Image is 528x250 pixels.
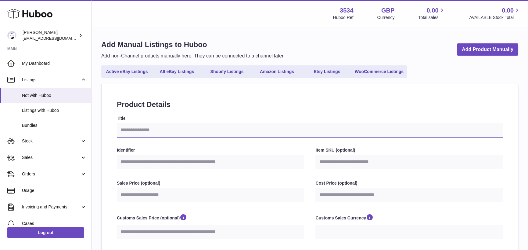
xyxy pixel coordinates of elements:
[253,67,301,77] a: Amazon Listings
[23,30,77,41] div: [PERSON_NAME]
[22,123,87,128] span: Bundles
[22,204,80,210] span: Invoicing and Payments
[333,15,354,20] div: Huboo Ref
[469,15,521,20] span: AVAILABLE Stock Total
[353,67,406,77] a: WooCommerce Listings
[203,67,251,77] a: Shopify Listings
[117,213,304,223] label: Customs Sales Price (optional)
[22,171,80,177] span: Orders
[457,43,518,56] a: Add Product Manually
[101,40,283,50] h1: Add Manual Listings to Huboo
[22,61,87,66] span: My Dashboard
[22,188,87,193] span: Usage
[381,6,394,15] strong: GBP
[315,180,503,186] label: Cost Price (optional)
[303,67,351,77] a: Etsy Listings
[22,138,80,144] span: Stock
[469,6,521,20] a: 0.00 AVAILABLE Stock Total
[22,108,87,113] span: Listings with Huboo
[315,147,503,153] label: Item SKU (optional)
[315,213,503,223] label: Customs Sales Currency
[22,155,80,160] span: Sales
[101,53,283,59] p: Add non-Channel products manually here. They can be connected to a channel later
[117,147,304,153] label: Identifier
[117,180,304,186] label: Sales Price (optional)
[418,6,445,20] a: 0.00 Total sales
[7,227,84,238] a: Log out
[427,6,439,15] span: 0.00
[23,36,90,41] span: [EMAIL_ADDRESS][DOMAIN_NAME]
[377,15,395,20] div: Currency
[22,93,87,98] span: Not with Huboo
[22,77,80,83] span: Listings
[502,6,514,15] span: 0.00
[153,67,201,77] a: All eBay Listings
[22,221,87,226] span: Cases
[340,6,354,15] strong: 3534
[418,15,445,20] span: Total sales
[7,31,16,40] img: internalAdmin-3534@internal.huboo.com
[102,67,151,77] a: Active eBay Listings
[117,116,503,121] label: Title
[117,100,503,109] h2: Product Details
